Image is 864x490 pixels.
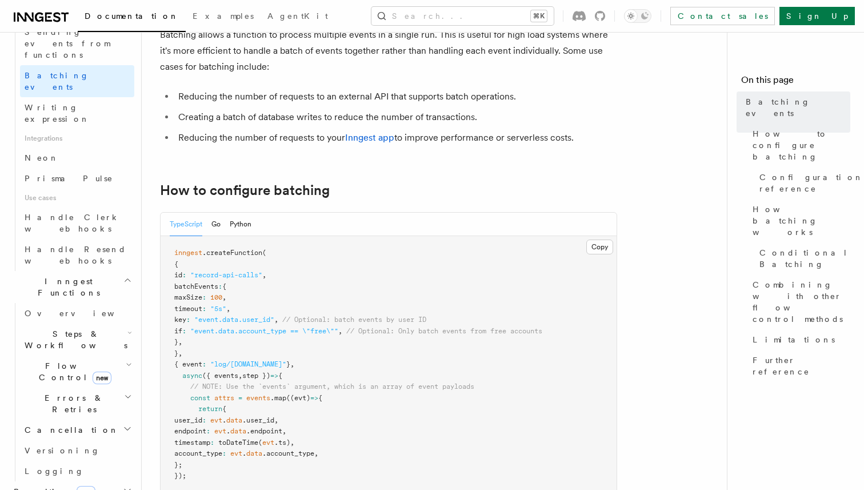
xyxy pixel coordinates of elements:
span: }; [174,461,182,469]
span: .endpoint [246,427,282,435]
button: Python [230,213,251,236]
button: Cancellation [20,420,134,440]
a: Prisma Pulse [20,168,134,189]
span: { [318,394,322,402]
span: .user_id [242,416,274,424]
a: Further reference [748,350,850,382]
span: : [182,327,186,335]
a: Batching events [20,65,134,97]
span: Use cases [20,189,134,207]
span: 100 [210,293,222,301]
div: Inngest Functions [9,303,134,481]
span: user_id [174,416,202,424]
a: Contact sales [670,7,775,25]
span: Sending events from functions [25,27,110,59]
a: How to configure batching [160,182,330,198]
span: Integrations [20,129,134,148]
span: // NOTE: Use the `events` argument, which is an array of event payloads [190,383,474,391]
span: Neon [25,153,59,162]
span: Conditional Batching [759,247,850,270]
a: AgentKit [261,3,335,31]
span: : [218,282,222,290]
span: Flow Control [20,360,126,383]
span: . [226,427,230,435]
span: , [290,360,294,368]
button: Copy [586,240,613,254]
h4: On this page [741,73,850,91]
span: timestamp [174,439,210,447]
span: : [182,271,186,279]
span: .createFunction [202,249,262,257]
span: => [310,394,318,402]
span: => [270,372,278,380]
span: : [206,427,210,435]
a: Sending events from functions [20,22,134,65]
span: Steps & Workflows [20,328,127,351]
button: TypeScript [170,213,202,236]
a: Combining with other flow control methods [748,274,850,329]
span: ({ events [202,372,238,380]
span: { [222,405,226,413]
li: Reducing the number of requests to an external API that supports batch operations. [175,89,617,105]
span: "log/[DOMAIN_NAME]" [210,360,286,368]
span: new [93,372,111,384]
span: Examples [193,11,254,21]
span: Batching events [25,71,89,91]
span: , [274,416,278,424]
button: Go [211,213,221,236]
span: , [290,439,294,447]
span: , [178,349,182,357]
span: data [226,416,242,424]
kbd: ⌘K [531,10,547,22]
span: events [246,394,270,402]
span: Errors & Retries [20,392,124,415]
span: batchEvents [174,282,218,290]
span: attrs [214,394,234,402]
button: Inngest Functions [9,271,134,303]
span: return [198,405,222,413]
span: } [174,349,178,357]
span: step }) [242,372,270,380]
span: "record-api-calls" [190,271,262,279]
span: .account_type [262,449,314,457]
a: Handle Clerk webhooks [20,207,134,239]
span: , [282,427,286,435]
span: , [238,372,242,380]
span: : [202,305,206,313]
span: Inngest Functions [9,276,123,298]
a: Documentation [78,3,186,32]
a: How batching works [748,199,850,242]
span: : [202,416,206,424]
span: : [222,449,226,457]
span: timeout [174,305,202,313]
span: Configuration reference [759,172,863,194]
span: inngest [174,249,202,257]
span: . [242,449,246,457]
a: Logging [20,461,134,481]
span: Handle Resend webhooks [25,245,126,265]
span: : [186,316,190,324]
a: Conditional Batching [755,242,850,274]
a: Inngest app [345,132,394,143]
a: Handle Resend webhooks [20,239,134,271]
a: Batching events [741,91,850,124]
a: Neon [20,148,134,168]
span: evt [262,439,274,447]
span: "5s" [210,305,226,313]
span: } [286,360,290,368]
button: Flow Controlnew [20,356,134,388]
span: How to configure batching [753,128,850,162]
li: Reducing the number of requests to your to improve performance or serverless costs. [175,130,617,146]
span: .map [270,394,286,402]
span: { event [174,360,202,368]
span: Limitations [753,334,835,345]
span: , [338,327,342,335]
a: Limitations [748,329,850,350]
a: Sign Up [779,7,855,25]
span: data [230,427,246,435]
span: Prisma Pulse [25,174,113,183]
span: = [238,394,242,402]
span: // Optional: Only batch events from free accounts [346,327,542,335]
button: Errors & Retries [20,388,134,420]
button: Steps & Workflows [20,324,134,356]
